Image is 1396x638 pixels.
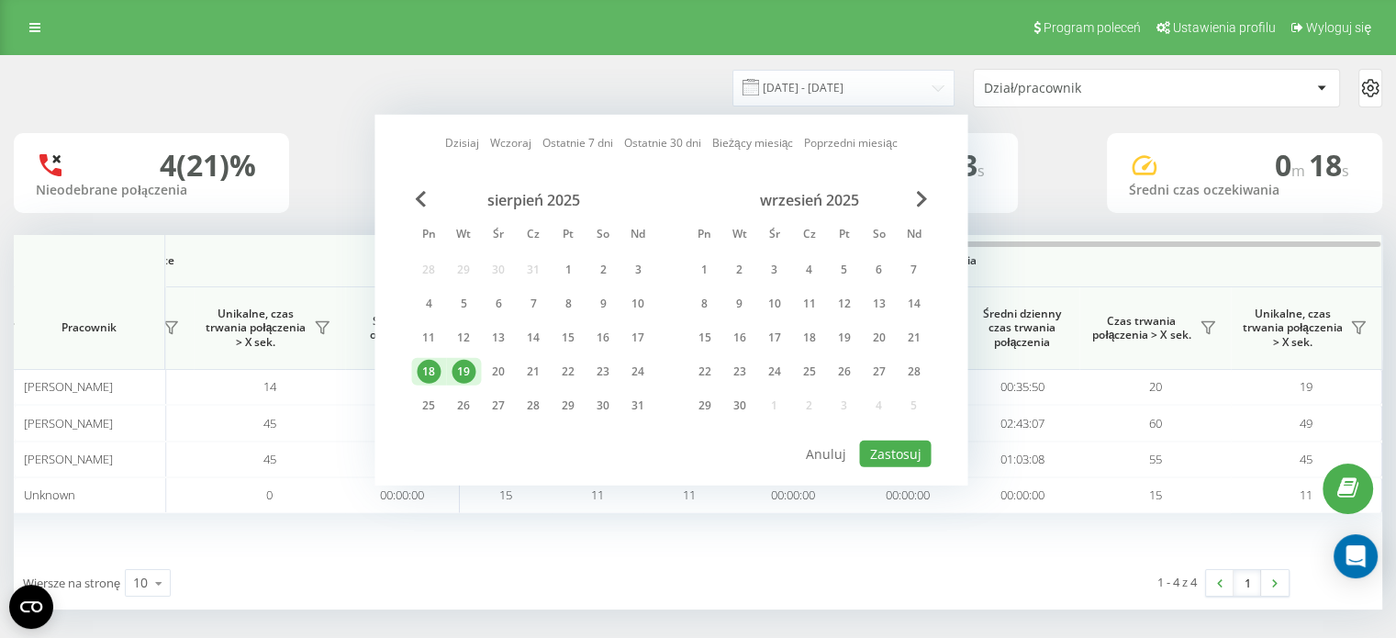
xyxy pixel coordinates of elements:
div: wt 16 wrz 2025 [721,324,756,352]
div: 26 [832,360,855,384]
div: pon 11 sie 2025 [411,324,446,352]
div: 1 [692,258,716,282]
div: 19 [452,360,475,384]
span: 11 [683,487,696,503]
div: 22 [556,360,580,384]
span: Unknown [24,487,75,503]
div: 18 [417,360,441,384]
td: 01:03:08 [965,442,1079,477]
span: Wiersze na stronę [23,575,120,591]
div: 13 [866,292,890,316]
div: 20 [486,360,510,384]
div: 11 [797,292,821,316]
div: sob 27 wrz 2025 [861,358,896,386]
div: 30 [727,394,751,418]
div: sob 16 sie 2025 [586,324,620,352]
td: 00:00:18 [345,405,460,441]
button: Open CMP widget [9,585,53,629]
div: czw 18 wrz 2025 [791,324,826,352]
div: czw 25 wrz 2025 [791,358,826,386]
div: 27 [486,394,510,418]
div: pon 18 sie 2025 [411,358,446,386]
span: Wyloguj się [1306,20,1371,35]
div: 26 [452,394,475,418]
div: 29 [556,394,580,418]
div: 3 [626,258,650,282]
span: Ustawienia profilu [1173,20,1276,35]
div: czw 28 sie 2025 [516,392,551,420]
div: Open Intercom Messenger [1334,534,1378,578]
a: 1 [1234,570,1261,596]
td: 00:00:14 [345,442,460,477]
div: 20 [866,326,890,350]
div: 25 [417,394,441,418]
div: 28 [521,394,545,418]
div: 19 [832,326,855,350]
div: śr 24 wrz 2025 [756,358,791,386]
span: m [1291,161,1309,181]
abbr: sobota [589,222,617,250]
div: Nieodebrane połączenia [36,183,267,198]
div: wt 30 wrz 2025 [721,392,756,420]
span: Unikalne, czas trwania połączenia > X sek. [1240,307,1345,350]
td: 00:00:18 [345,369,460,405]
div: 6 [486,292,510,316]
button: Zastosuj [859,441,931,467]
div: ndz 7 wrz 2025 [896,256,931,284]
div: 18 [797,326,821,350]
abbr: niedziela [899,222,927,250]
td: 02:43:07 [965,405,1079,441]
span: Średni dzienny czas trwania połączenia [978,307,1066,350]
div: 10 [762,292,786,316]
div: ndz 3 sie 2025 [620,256,655,284]
div: pt 8 sie 2025 [551,290,586,318]
div: pon 25 sie 2025 [411,392,446,420]
div: 5 [832,258,855,282]
span: 55 [1149,451,1162,467]
div: ndz 10 sie 2025 [620,290,655,318]
div: 7 [901,258,925,282]
div: sob 6 wrz 2025 [861,256,896,284]
div: 8 [556,292,580,316]
div: śr 3 wrz 2025 [756,256,791,284]
div: 30 [591,394,615,418]
span: Previous Month [415,191,426,207]
td: 00:00:00 [735,477,850,513]
div: pt 15 sie 2025 [551,324,586,352]
div: 10 [626,292,650,316]
div: czw 4 wrz 2025 [791,256,826,284]
td: 00:00:00 [850,477,965,513]
div: 4 [417,292,441,316]
div: 14 [901,292,925,316]
abbr: sobota [865,222,892,250]
a: Ostatnie 7 dni [542,134,613,151]
div: śr 20 sie 2025 [481,358,516,386]
span: 11 [591,487,604,503]
div: 28 [901,360,925,384]
div: wt 9 wrz 2025 [721,290,756,318]
span: Unikalne, czas trwania połączenia > X sek. [203,307,308,350]
div: sierpień 2025 [411,191,655,209]
abbr: środa [760,222,787,250]
div: Średni czas oczekiwania [1129,183,1360,198]
div: pon 15 wrz 2025 [687,324,721,352]
div: 21 [521,360,545,384]
div: 12 [832,292,855,316]
div: pon 1 wrz 2025 [687,256,721,284]
div: 1 - 4 z 4 [1157,573,1197,591]
div: 2 [591,258,615,282]
span: 20 [1149,378,1162,395]
abbr: wtorek [725,222,753,250]
div: ndz 24 sie 2025 [620,358,655,386]
div: czw 21 sie 2025 [516,358,551,386]
span: 15 [1149,487,1162,503]
div: pt 19 wrz 2025 [826,324,861,352]
div: 7 [521,292,545,316]
a: Wczoraj [490,134,531,151]
abbr: czwartek [519,222,547,250]
div: pt 26 wrz 2025 [826,358,861,386]
div: 8 [692,292,716,316]
span: s [977,161,985,181]
div: śr 27 sie 2025 [481,392,516,420]
div: pon 22 wrz 2025 [687,358,721,386]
